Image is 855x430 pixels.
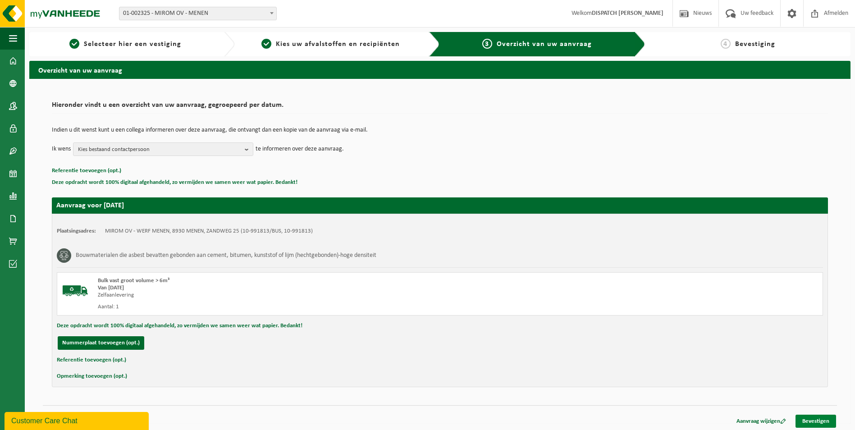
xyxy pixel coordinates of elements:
span: Kies uw afvalstoffen en recipiënten [276,41,400,48]
p: te informeren over deze aanvraag. [256,142,344,156]
span: 2 [261,39,271,49]
iframe: chat widget [5,410,151,430]
h2: Hieronder vindt u een overzicht van uw aanvraag, gegroepeerd per datum. [52,101,828,114]
h3: Bouwmaterialen die asbest bevatten gebonden aan cement, bitumen, kunststof of lijm (hechtgebonden... [76,248,376,263]
span: 3 [482,39,492,49]
p: Ik wens [52,142,71,156]
strong: DISPATCH [PERSON_NAME] [592,10,663,17]
div: Aantal: 1 [98,303,476,311]
a: 2Kies uw afvalstoffen en recipiënten [239,39,422,50]
span: 4 [721,39,731,49]
span: 1 [69,39,79,49]
button: Referentie toevoegen (opt.) [57,354,126,366]
button: Deze opdracht wordt 100% digitaal afgehandeld, zo vermijden we samen weer wat papier. Bedankt! [52,177,297,188]
h2: Overzicht van uw aanvraag [29,61,850,78]
span: Bulk vast groot volume > 6m³ [98,278,169,284]
td: MIROM OV - WERF MENEN, 8930 MENEN, ZANDWEG 25 (10-991813/BUS, 10-991813) [105,228,313,235]
strong: Van [DATE] [98,285,124,291]
span: Selecteer hier een vestiging [84,41,181,48]
button: Nummerplaat toevoegen (opt.) [58,336,144,350]
button: Opmerking toevoegen (opt.) [57,371,127,382]
span: Overzicht van uw aanvraag [497,41,592,48]
button: Kies bestaand contactpersoon [73,142,253,156]
span: Bevestiging [735,41,775,48]
a: Bevestigen [796,415,836,428]
strong: Aanvraag voor [DATE] [56,202,124,209]
a: 1Selecteer hier een vestiging [34,39,217,50]
span: Kies bestaand contactpersoon [78,143,241,156]
button: Referentie toevoegen (opt.) [52,165,121,177]
span: 01-002325 - MIROM OV - MENEN [119,7,277,20]
strong: Plaatsingsadres: [57,228,96,234]
span: 01-002325 - MIROM OV - MENEN [119,7,276,20]
div: Zelfaanlevering [98,292,476,299]
a: Aanvraag wijzigen [730,415,793,428]
p: Indien u dit wenst kunt u een collega informeren over deze aanvraag, die ontvangt dan een kopie v... [52,127,828,133]
img: BL-SO-LV.png [62,277,89,304]
button: Deze opdracht wordt 100% digitaal afgehandeld, zo vermijden we samen weer wat papier. Bedankt! [57,320,302,332]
